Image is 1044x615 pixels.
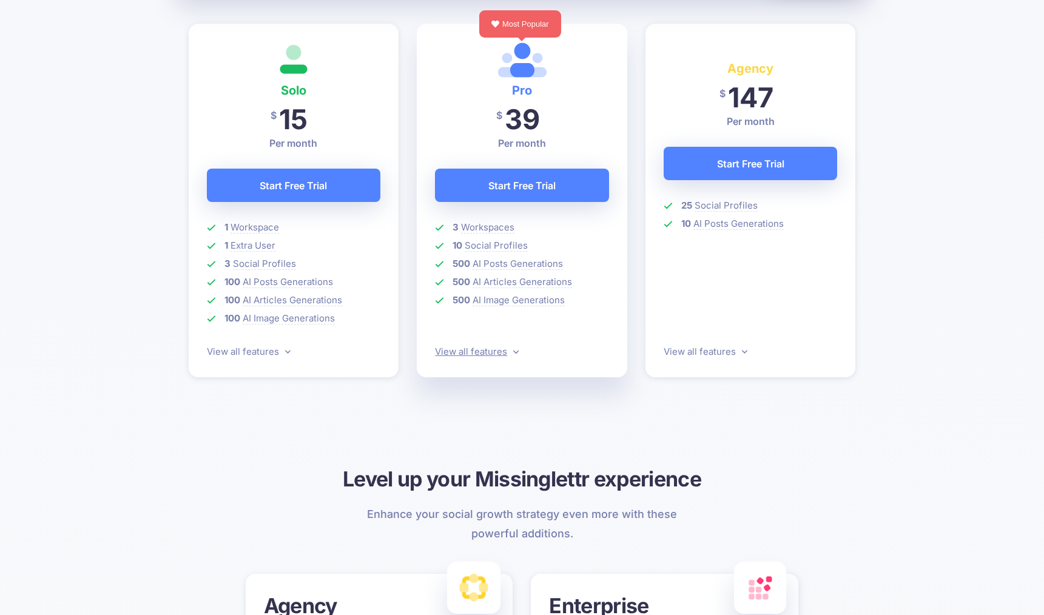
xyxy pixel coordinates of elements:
[453,276,470,287] b: 500
[461,221,514,234] span: Workspaces
[664,114,838,129] p: Per month
[224,276,240,287] b: 100
[189,465,856,492] h3: Level up your Missinglettr experience
[207,136,381,150] p: Per month
[453,240,462,251] b: 10
[505,102,540,136] span: 39
[473,294,565,306] span: AI Image Generations
[664,59,838,78] h4: Agency
[473,258,563,270] span: AI Posts Generations
[453,221,459,233] b: 3
[243,312,335,324] span: AI Image Generations
[224,294,240,306] b: 100
[453,294,470,306] b: 500
[693,218,784,230] span: AI Posts Generations
[271,102,277,129] span: $
[224,312,240,324] b: 100
[233,258,296,270] span: Social Profiles
[681,218,691,229] b: 10
[435,81,609,100] h4: Pro
[453,258,470,269] b: 500
[224,258,231,269] b: 3
[435,136,609,150] p: Per month
[695,200,758,212] span: Social Profiles
[681,200,692,211] b: 25
[496,102,502,129] span: $
[664,147,838,180] a: Start Free Trial
[243,294,342,306] span: AI Articles Generations
[231,240,275,252] span: Extra User
[465,240,528,252] span: Social Profiles
[231,221,279,234] span: Workspace
[207,346,291,357] a: View all features
[243,276,333,288] span: AI Posts Generations
[224,240,228,251] b: 1
[664,346,747,357] a: View all features
[207,81,381,100] h4: Solo
[728,81,773,114] span: 147
[435,346,519,357] a: View all features
[719,80,726,107] span: $
[473,276,572,288] span: AI Articles Generations
[435,169,609,202] a: Start Free Trial
[207,169,381,202] a: Start Free Trial
[360,505,684,543] p: Enhance your social growth strategy even more with these powerful additions.
[224,221,228,233] b: 1
[279,102,308,136] span: 15
[479,10,561,38] div: Most Popular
